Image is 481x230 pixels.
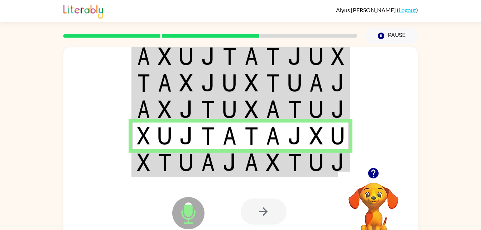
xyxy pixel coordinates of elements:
img: a [266,127,280,145]
img: j [201,74,215,92]
img: x [158,47,172,65]
img: j [288,127,302,145]
img: j [331,100,344,118]
img: u [309,47,323,65]
img: x [137,127,150,145]
img: a [158,74,172,92]
div: ( ) [336,6,418,13]
img: x [266,153,280,171]
img: x [137,153,150,171]
img: t [158,153,172,171]
img: x [179,74,193,92]
img: j [331,74,344,92]
img: u [331,127,344,145]
img: x [245,100,258,118]
img: j [223,153,236,171]
img: a [137,47,150,65]
img: x [309,127,323,145]
img: t [245,127,258,145]
img: a [266,100,280,118]
img: t [223,47,236,65]
span: Alyus [PERSON_NAME] [336,6,397,13]
img: t [137,74,150,92]
img: u [288,74,302,92]
img: t [201,127,215,145]
img: a [309,74,323,92]
img: u [309,153,323,171]
img: t [266,47,280,65]
img: a [137,100,150,118]
img: u [223,100,236,118]
button: Pause [366,28,418,44]
img: u [309,100,323,118]
img: Literably [63,3,103,19]
img: a [245,47,258,65]
a: Logout [399,6,416,13]
img: a [223,127,236,145]
img: x [245,74,258,92]
img: x [158,100,172,118]
img: j [288,47,302,65]
img: t [266,74,280,92]
img: t [288,100,302,118]
img: u [179,47,193,65]
img: a [245,153,258,171]
img: t [201,100,215,118]
img: j [179,100,193,118]
img: u [158,127,172,145]
img: u [223,74,236,92]
img: x [331,47,344,65]
img: j [201,47,215,65]
img: u [179,153,193,171]
img: j [331,153,344,171]
img: t [288,153,302,171]
img: j [179,127,193,145]
img: a [201,153,215,171]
